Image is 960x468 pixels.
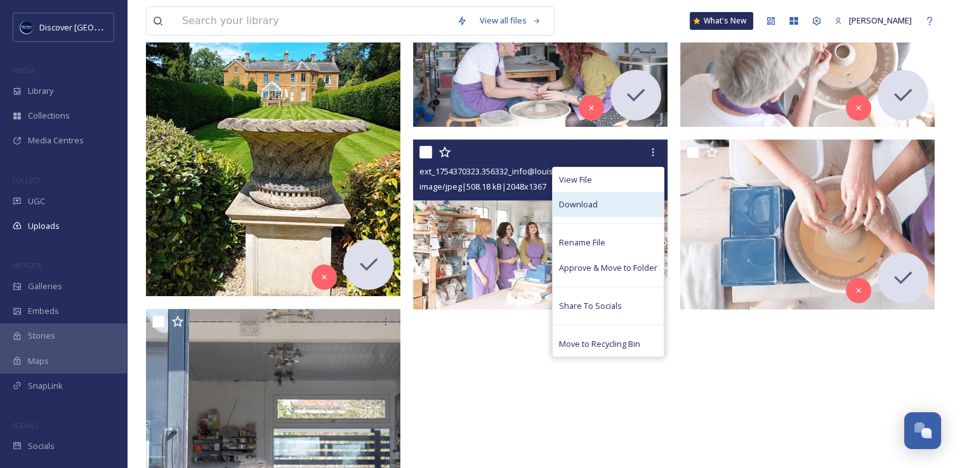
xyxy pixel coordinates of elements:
[419,165,706,177] span: ext_1754370323.356332_info@louisecrookendenjohnson.uk-IMG_8338.jpeg
[20,21,33,34] img: Untitled%20design%20%282%29.png
[28,134,84,146] span: Media Centres
[28,220,60,232] span: Uploads
[39,21,155,33] span: Discover [GEOGRAPHIC_DATA]
[13,65,35,75] span: MEDIA
[559,300,622,312] span: Share To Socials
[13,420,38,430] span: SOCIALS
[28,110,70,122] span: Collections
[559,262,657,274] span: Approve & Move to Folder
[28,330,55,342] span: Stories
[176,7,450,35] input: Search your library
[559,338,640,350] span: Move to Recycling Bin
[559,198,598,211] span: Download
[690,12,753,30] a: What's New
[28,440,55,452] span: Socials
[13,176,40,185] span: COLLECT
[28,85,53,97] span: Library
[419,181,546,192] span: image/jpeg | 508.18 kB | 2048 x 1367
[13,261,42,270] span: WIDGETS
[413,140,667,309] img: ext_1754370323.356332_info@louisecrookendenjohnson.uk-IMG_8338.jpeg
[28,380,63,392] span: SnapLink
[28,280,62,292] span: Galleries
[849,15,912,26] span: [PERSON_NAME]
[559,174,592,186] span: View File
[904,412,941,449] button: Open Chat
[559,237,605,249] span: Rename File
[680,140,935,309] img: ext_1754370323.356299_info@louisecrookendenjohnson.uk-IMG_8478.jpeg
[28,305,59,317] span: Embeds
[828,8,918,33] a: [PERSON_NAME]
[28,195,45,207] span: UGC
[28,355,49,367] span: Maps
[473,8,548,33] a: View all files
